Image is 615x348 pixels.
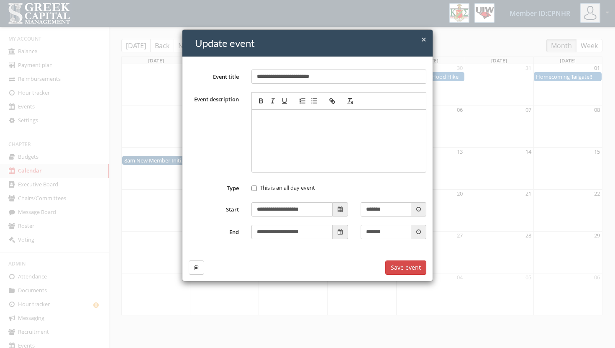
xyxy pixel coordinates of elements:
button: Save event [385,260,426,275]
label: Start [182,203,245,214]
h4: Update event [195,36,426,50]
span: × [421,34,426,45]
input: This is an all day event [251,186,257,191]
label: Type [182,181,245,192]
label: Event title [182,70,245,81]
label: End [182,225,245,236]
label: Event description [182,93,245,103]
label: This is an all day event [251,184,315,192]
